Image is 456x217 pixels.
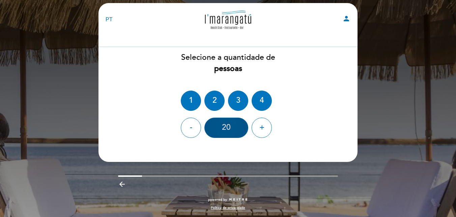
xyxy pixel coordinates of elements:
[252,118,272,138] div: +
[208,197,227,202] span: powered by
[204,91,225,111] div: 2
[229,198,248,201] img: MEITRE
[228,91,248,111] div: 3
[204,118,248,138] div: 20
[342,15,350,23] i: person
[181,91,201,111] div: 1
[214,64,242,73] b: pessoas
[208,197,248,202] a: powered by
[181,118,201,138] div: -
[98,52,358,74] div: Selecione a quantidade de
[118,180,126,188] i: arrow_backward
[342,15,350,25] button: person
[252,91,272,111] div: 4
[186,10,270,29] a: I'marangatu
[211,206,245,210] a: Política de privacidade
